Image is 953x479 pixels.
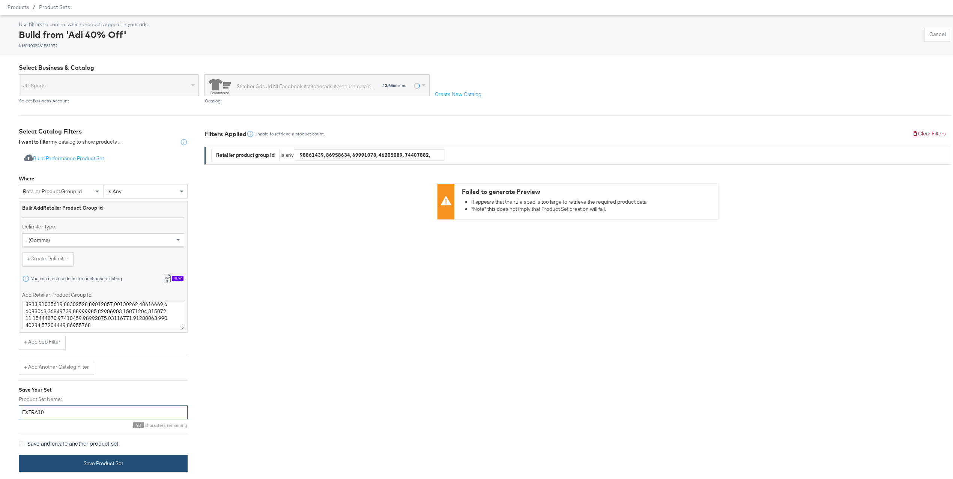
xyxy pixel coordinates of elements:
[19,96,199,102] div: Select Business Account
[22,251,74,264] button: +Create Delimiter
[19,26,149,47] div: Build from 'Adi 40% Off'
[19,62,951,70] div: Select Business & Catalog
[254,129,325,135] div: Unable to retrieve a product count.
[29,2,39,8] span: /
[471,204,714,211] li: *Note* this does not imply that Product Set creation will fail.
[924,26,951,39] button: Cancel
[19,137,50,143] strong: I want to filter
[31,274,123,279] div: You can create a delimiter or choose existing.
[295,147,445,159] div: 98861439, 86958634, 69991078, 46205089, 74407882, 81008414, 16639616, 97828005, 75267893, 8392462...
[383,81,395,86] strong: 13,656
[8,2,29,8] span: Products
[212,147,279,159] div: Retailer product group id
[19,359,94,372] button: + Add Another Catalog Filter
[19,394,188,401] label: Product Set Name:
[19,125,188,134] div: Select Catalog Filters
[22,203,184,210] div: Bulk Add Retailer Product Group Id
[19,453,188,470] button: Save Product Set
[382,81,407,86] div: items
[23,77,189,90] span: JD Sports
[19,150,109,164] button: Build Performance Product Set
[19,334,66,347] button: + Add Sub Filter
[22,221,184,228] label: Delimiter Type:
[204,128,247,137] div: Filters Applied
[462,186,714,194] div: Failed to generate Preview
[23,186,82,193] span: retailer product group id
[22,300,184,327] textarea: 77218642,99791850,88977094,27862824,95275621,22781151,72752397,08612034,61862248,9997381,93413481...
[907,125,951,139] button: Clear Filters
[19,173,34,180] div: Where
[430,86,487,99] button: Create New Catalog
[237,81,375,89] div: Stitcher Ads Jd Nl Facebook #stitcherads #product-catalog #keep
[19,41,149,47] div: id: 811002261581972
[107,186,122,193] span: is any
[204,96,430,102] div: Catalog:
[27,253,30,260] strong: +
[19,19,149,26] div: Use filters to control which products appear in your ads.
[39,2,70,8] a: Product Sets
[172,274,183,279] div: New
[158,270,189,284] button: New
[19,137,122,144] div: my catalog to show products ...
[19,420,188,426] div: characters remaining
[471,197,714,204] li: It appears that the rule spec is too large to retrieve the required product data.
[280,150,295,157] div: is any
[133,420,144,426] span: 93
[19,404,188,417] input: Give your set a descriptive name
[27,438,119,445] span: Save and create another product set
[26,235,50,242] span: , (comma)
[22,290,184,297] label: Add Retailer Product Group Id
[19,384,188,392] div: Save Your Set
